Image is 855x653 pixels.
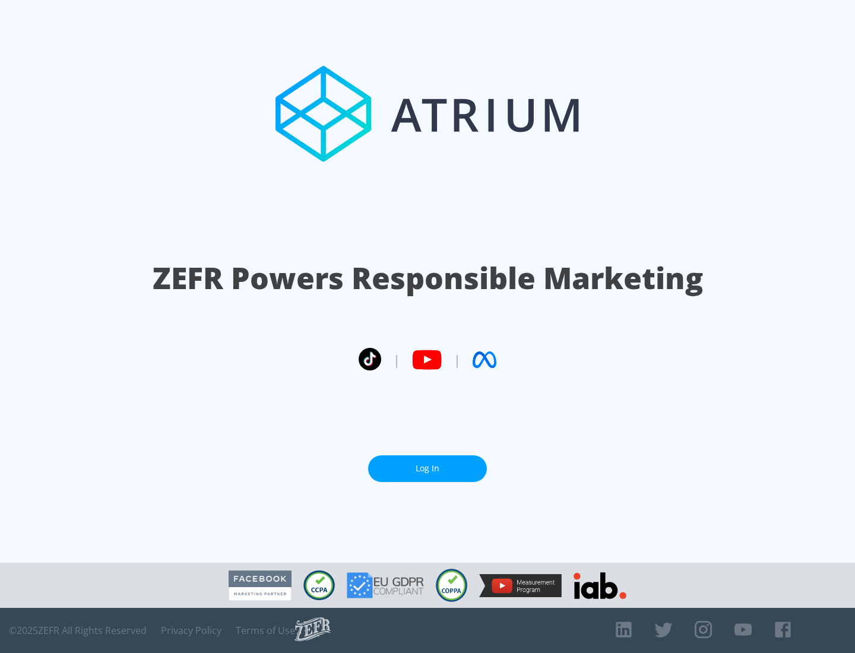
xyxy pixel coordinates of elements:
span: | [393,351,400,369]
h1: ZEFR Powers Responsible Marketing [153,258,703,299]
a: Log In [368,455,487,482]
img: GDPR Compliant [347,572,424,598]
span: © 2025 ZEFR All Rights Reserved [9,625,147,636]
a: Privacy Policy [161,625,221,636]
img: COPPA Compliant [436,569,467,602]
img: YouTube Measurement Program [479,574,562,597]
img: Facebook Marketing Partner [229,570,292,601]
img: CCPA Compliant [303,570,335,600]
a: Terms of Use [236,625,295,636]
img: IAB [574,572,626,599]
span: | [454,351,461,369]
